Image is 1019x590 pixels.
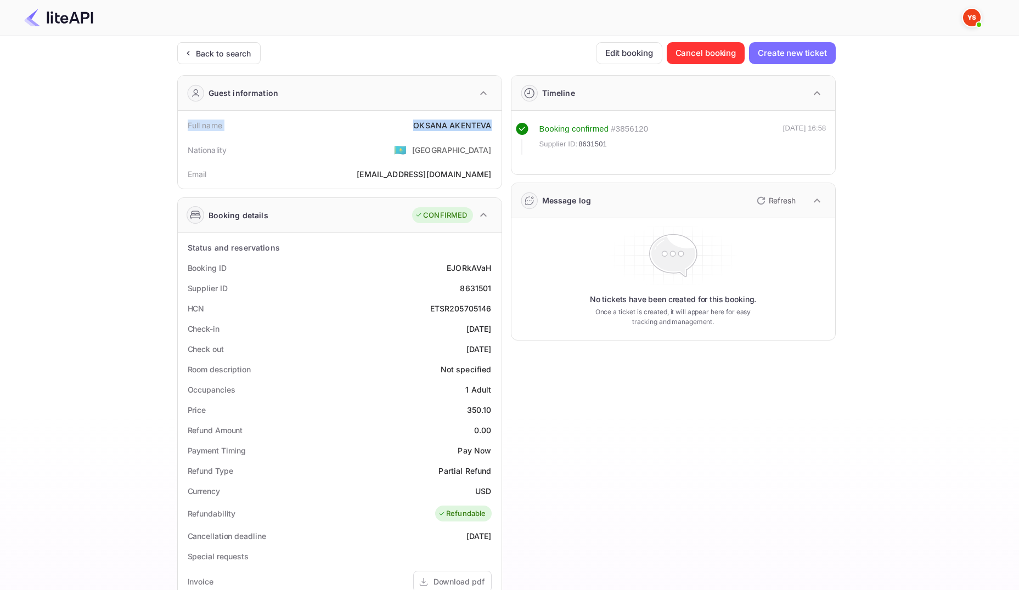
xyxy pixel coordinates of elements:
div: Invoice [188,576,213,587]
div: 350.10 [467,404,492,416]
div: Occupancies [188,384,235,395]
div: [DATE] [466,343,492,355]
div: Check-in [188,323,219,334]
div: Price [188,404,206,416]
div: Refundability [188,508,236,519]
div: CONFIRMED [415,210,467,221]
div: Booking details [209,209,268,221]
div: # 3856120 [611,123,648,135]
div: Check out [188,343,224,355]
p: No tickets have been created for this booking. [590,294,757,305]
div: Guest information [209,87,279,99]
div: 0.00 [474,424,492,436]
button: Edit booking [596,42,662,64]
div: Payment Timing [188,445,246,456]
div: Booking confirmed [539,123,609,135]
div: Download pdf [434,576,485,587]
div: Refundable [438,508,486,519]
img: LiteAPI Logo [24,9,93,26]
div: Partial Refund [438,465,491,476]
div: Currency [188,485,220,497]
span: United States [394,140,407,160]
div: Refund Type [188,465,233,476]
div: Pay Now [458,445,491,456]
div: Email [188,168,207,180]
div: Booking ID [188,262,227,274]
span: Supplier ID: [539,139,578,150]
div: [DATE] 16:58 [783,123,826,155]
div: [DATE] [466,530,492,542]
div: [EMAIL_ADDRESS][DOMAIN_NAME] [357,168,491,180]
div: 8631501 [460,282,491,294]
div: [GEOGRAPHIC_DATA] [412,144,492,156]
div: Full name [188,120,222,131]
img: Yandex Support [963,9,981,26]
div: ETSR205705146 [430,303,492,314]
button: Cancel booking [667,42,745,64]
div: HCN [188,303,205,314]
p: Refresh [769,195,796,206]
div: OKSANA AKENTEVA [413,120,491,131]
div: 1 Adult [465,384,491,395]
div: Nationality [188,144,227,156]
div: Cancellation deadline [188,530,266,542]
div: Supplier ID [188,282,228,294]
div: Room description [188,364,251,375]
div: Timeline [542,87,575,99]
div: Refund Amount [188,424,243,436]
div: Status and reservations [188,242,280,253]
button: Refresh [750,192,800,209]
p: Once a ticket is created, it will appear here for easy tracking and management. [587,307,760,327]
div: Back to search [196,48,251,59]
div: USD [475,485,491,497]
div: Special requests [188,551,249,562]
span: 8631501 [578,139,607,150]
div: Message log [542,195,592,206]
button: Create new ticket [749,42,835,64]
div: [DATE] [466,323,492,334]
div: Not specified [441,364,492,375]
div: EJORkAVaH [447,262,491,274]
